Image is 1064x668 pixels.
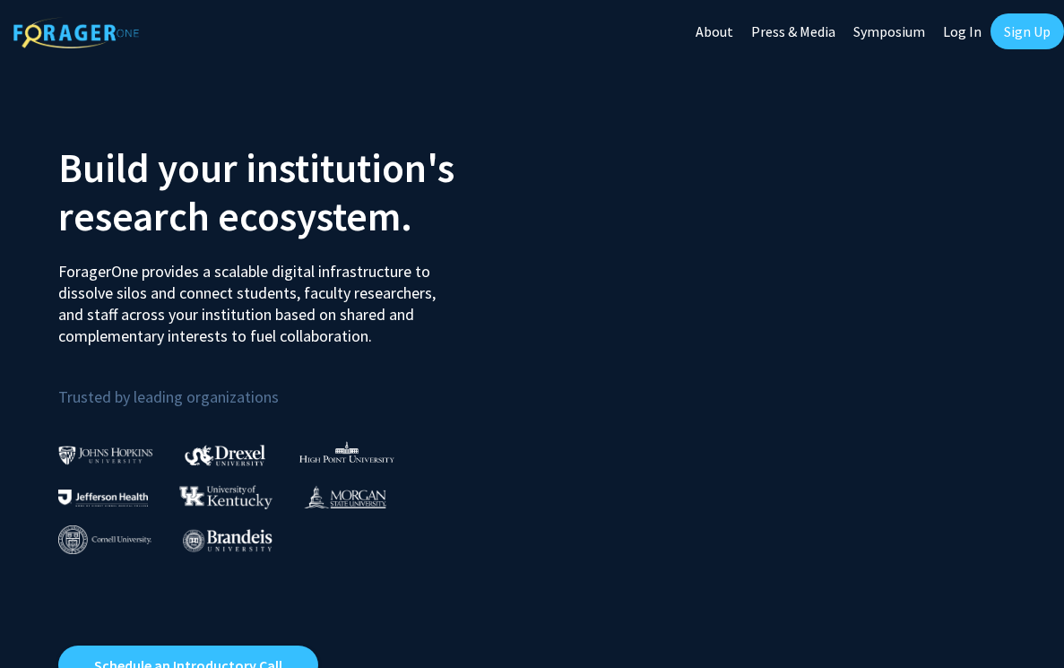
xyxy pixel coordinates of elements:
[58,361,519,411] p: Trusted by leading organizations
[58,247,463,347] p: ForagerOne provides a scalable digital infrastructure to dissolve silos and connect students, fac...
[58,525,151,555] img: Cornell University
[58,143,519,240] h2: Build your institution's research ecosystem.
[58,446,153,464] img: Johns Hopkins University
[179,485,272,509] img: University of Kentucky
[58,490,148,507] img: Thomas Jefferson University
[299,441,394,463] img: High Point University
[183,529,272,551] img: Brandeis University
[990,13,1064,49] a: Sign Up
[304,485,386,508] img: Morgan State University
[185,445,265,465] img: Drexel University
[13,17,139,48] img: ForagerOne Logo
